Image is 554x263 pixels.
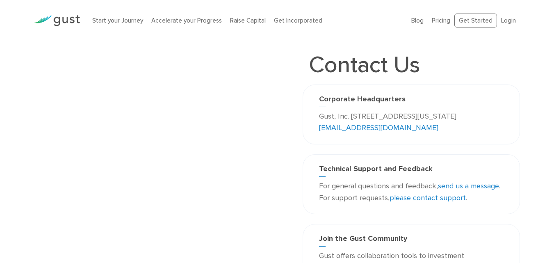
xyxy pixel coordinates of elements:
img: Gust Logo [34,15,80,26]
h3: Corporate Headquarters [319,95,504,107]
p: For general questions and feedback, . For support requests, . [319,181,504,204]
p: Gust, Inc. [STREET_ADDRESS][US_STATE] [319,111,504,135]
a: Start your Journey [92,17,143,24]
a: Raise Capital [230,17,266,24]
a: Login [501,17,516,24]
a: Get Incorporated [274,17,322,24]
a: please contact support [390,194,466,202]
h3: Join the Gust Community [319,234,504,247]
a: Pricing [432,17,450,24]
a: Blog [411,17,424,24]
h1: Contact Us [303,53,426,76]
a: [EMAIL_ADDRESS][DOMAIN_NAME] [319,123,438,132]
a: Accelerate your Progress [151,17,222,24]
a: send us a message [438,182,499,190]
h3: Technical Support and Feedback [319,165,504,177]
a: Get Started [454,14,497,28]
